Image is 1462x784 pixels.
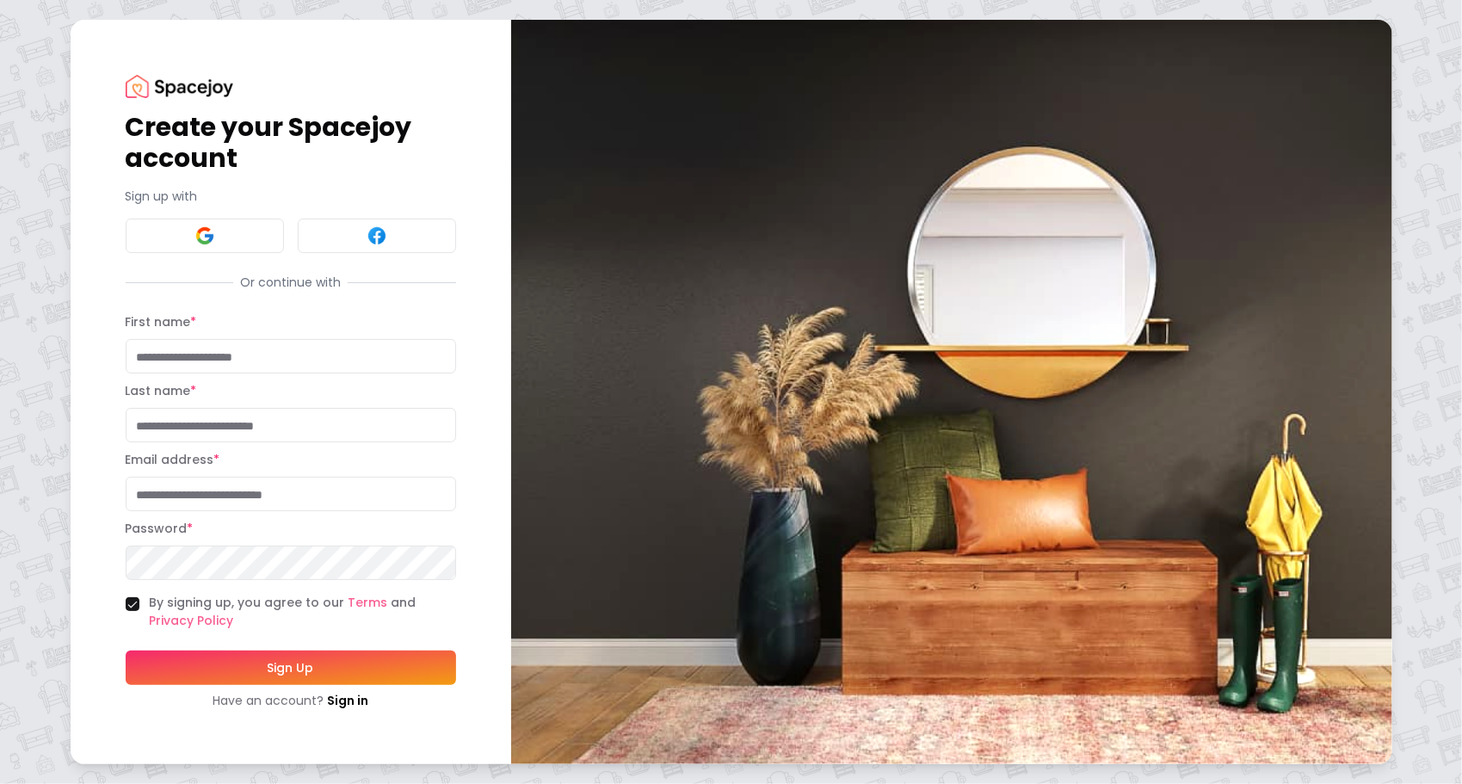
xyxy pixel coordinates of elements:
button: Sign Up [126,651,456,685]
span: Or continue with [233,274,348,291]
img: Spacejoy Logo [126,75,233,98]
label: By signing up, you agree to our and [150,594,456,630]
img: Google signin [194,225,215,246]
a: Terms [349,594,388,611]
label: Password [126,520,194,537]
label: Email address [126,451,220,468]
img: Facebook signin [367,225,387,246]
label: Last name [126,382,197,399]
a: Sign in [327,692,368,709]
img: banner [511,20,1392,764]
label: First name [126,313,197,330]
p: Sign up with [126,188,456,205]
h1: Create your Spacejoy account [126,112,456,174]
div: Have an account? [126,692,456,709]
a: Privacy Policy [150,612,234,629]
